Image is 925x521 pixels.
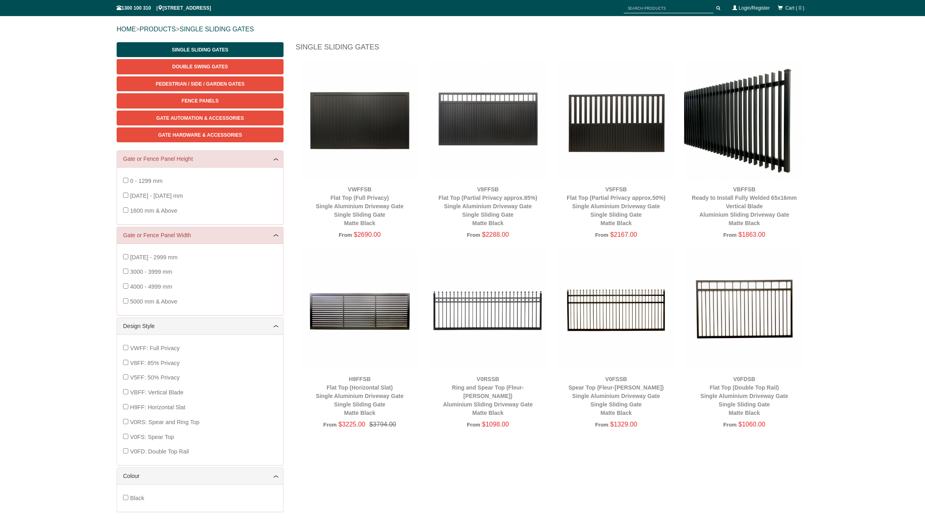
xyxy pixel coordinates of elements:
a: Gate or Fence Panel Height [123,155,277,163]
span: $3225.00 [338,421,365,428]
span: Gate Hardware & Accessories [158,132,242,138]
img: V5FFSB - Flat Top (Partial Privacy approx.50%) - Single Aluminium Driveway Gate - Single Sliding ... [556,60,676,181]
span: $3794.00 [365,421,396,428]
span: V8FF: 85% Privacy [130,360,179,366]
span: 5000 mm & Above [130,298,177,305]
span: 1600 mm & Above [130,207,177,214]
img: VBFFSB - Ready to Install Fully Welded 65x16mm Vertical Blade - Aluminium Sliding Driveway Gate -... [684,60,804,181]
span: $2690.00 [354,231,381,238]
span: $2288.00 [482,231,509,238]
span: $2167.00 [610,231,637,238]
iframe: LiveChat chat widget [764,306,925,493]
span: Gate Automation & Accessories [156,115,244,121]
span: Fence Panels [182,98,219,104]
img: V8FFSB - Flat Top (Partial Privacy approx.85%) - Single Aluminium Driveway Gate - Single Sliding ... [428,60,548,181]
a: V0FDSBFlat Top (Double Top Rail)Single Aluminium Driveway GateSingle Sliding GateMatte Black [701,376,788,416]
a: Gate Hardware & Accessories [117,127,284,142]
span: H9FF: Horizontal Slat [130,404,185,410]
span: V5FF: 50% Privacy [130,374,179,381]
img: V0RSSB - Ring and Spear Top (Fleur-de-lis) - Aluminium Sliding Driveway Gate - Matte Black - Gate... [428,250,548,370]
span: From [595,422,608,428]
span: $1863.00 [738,231,765,238]
input: SEARCH PRODUCTS [624,3,713,13]
span: 3000 - 3999 mm [130,269,172,275]
span: VBFF: Vertical Blade [130,389,183,396]
span: $1060.00 [738,421,765,428]
span: 4000 - 4999 mm [130,283,172,290]
span: $1098.00 [482,421,509,428]
span: Cart ( 0 ) [785,5,804,11]
span: From [723,422,736,428]
a: Pedestrian / Side / Garden Gates [117,76,284,91]
span: From [323,422,337,428]
h1: Single Sliding Gates [296,42,808,56]
span: From [467,232,480,238]
a: Fence Panels [117,93,284,108]
span: From [595,232,608,238]
a: VWFFSBFlat Top (Full Privacy)Single Aluminium Driveway GateSingle Sliding GateMatte Black [316,186,403,226]
a: HOME [117,26,136,33]
span: V0FD: Double Top Rail [130,448,189,455]
a: Gate or Fence Panel Width [123,231,277,240]
span: Pedestrian / Side / Garden Gates [156,81,245,87]
a: SINGLE SLIDING GATES [179,26,254,33]
span: 0 - 1299 mm [130,178,162,184]
a: V8FFSBFlat Top (Partial Privacy approx.85%)Single Aluminium Driveway GateSingle Sliding GateMatte... [438,186,537,226]
a: V5FFSBFlat Top (Partial Privacy approx.50%)Single Aluminium Driveway GateSingle Sliding GateMatte... [567,186,666,226]
a: V0FSSBSpear Top (Fleur-[PERSON_NAME])Single Aluminium Driveway GateSingle Sliding GateMatte Black [568,376,664,416]
a: Double Swing Gates [117,59,284,74]
a: Login/Register [739,5,770,11]
img: VWFFSB - Flat Top (Full Privacy) - Single Aluminium Driveway Gate - Single Sliding Gate - Matte B... [300,60,420,181]
a: Gate Automation & Accessories [117,111,284,125]
div: > > [117,16,808,42]
span: From [467,422,480,428]
span: V0RS: Spear and Ring Top [130,419,199,425]
a: Design Style [123,322,277,330]
img: H9FFSB - Flat Top (Horizontal Slat) - Single Aluminium Driveway Gate - Single Sliding Gate - Matt... [300,250,420,370]
a: Colour [123,472,277,480]
a: PRODUCTS [140,26,176,33]
a: VBFFSBReady to Install Fully Welded 65x16mm Vertical BladeAluminium Sliding Driveway GateMatte Black [692,186,797,226]
span: From [723,232,736,238]
span: Double Swing Gates [172,64,228,70]
img: V0FSSB - Spear Top (Fleur-de-lis) - Single Aluminium Driveway Gate - Single Sliding Gate - Matte ... [556,250,676,370]
span: [DATE] - [DATE] mm [130,193,183,199]
span: From [339,232,352,238]
a: V0RSSBRing and Spear Top (Fleur-[PERSON_NAME])Aluminium Sliding Driveway GateMatte Black [443,376,532,416]
span: [DATE] - 2999 mm [130,254,177,260]
span: $1329.00 [610,421,637,428]
a: H9FFSBFlat Top (Horizontal Slat)Single Aluminium Driveway GateSingle Sliding GateMatte Black [316,376,403,416]
span: VWFF: Full Privacy [130,345,179,351]
img: V0FDSB - Flat Top (Double Top Rail) - Single Aluminium Driveway Gate - Single Sliding Gate - Matt... [684,250,804,370]
a: Single Sliding Gates [117,42,284,57]
span: V0FS: Spear Top [130,434,174,440]
span: Black [130,495,144,501]
span: Single Sliding Gates [172,47,228,53]
span: 1300 100 310 | [STREET_ADDRESS] [117,5,211,11]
